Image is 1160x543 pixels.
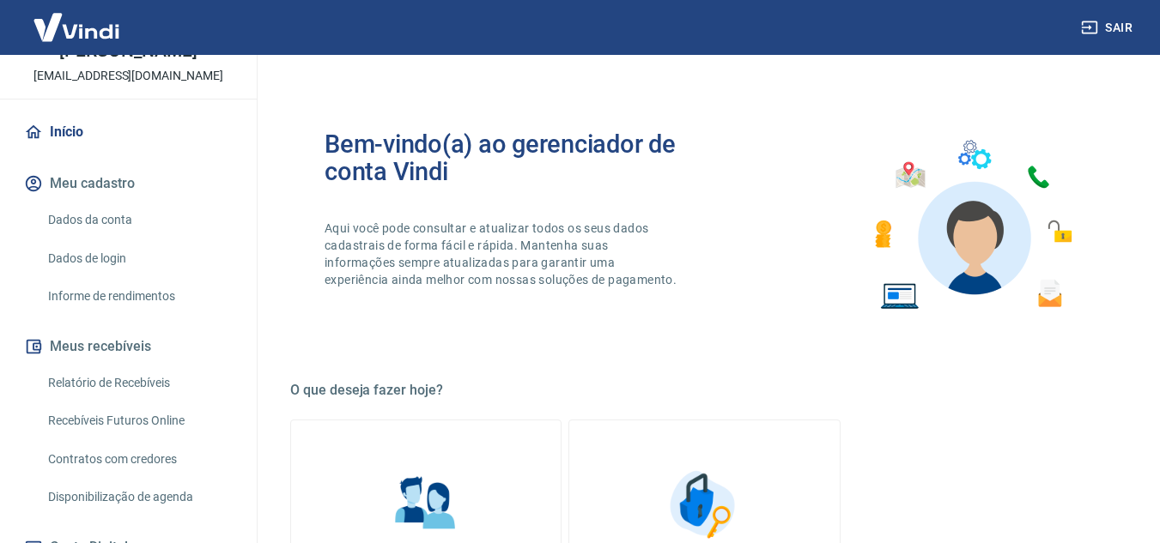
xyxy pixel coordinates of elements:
a: Dados da conta [41,202,236,238]
h5: O que deseja fazer hoje? [290,382,1119,399]
button: Meus recebíveis [21,328,236,365]
a: Contratos com credores [41,442,236,477]
h2: Bem-vindo(a) ao gerenciador de conta Vindi [325,130,705,185]
img: Vindi [21,1,132,53]
button: Sair [1078,12,1139,44]
a: Início [21,113,236,151]
button: Meu cadastro [21,165,236,202]
a: Relatório de Recebíveis [41,365,236,401]
a: Disponibilização de agenda [41,480,236,515]
p: [EMAIL_ADDRESS][DOMAIN_NAME] [33,67,223,85]
a: Dados de login [41,241,236,276]
p: Aqui você pode consultar e atualizar todos os seus dados cadastrais de forma fácil e rápida. Mant... [325,220,680,288]
p: Geni Tavares de [PERSON_NAME] [14,24,243,60]
a: Informe de rendimentos [41,279,236,314]
a: Recebíveis Futuros Online [41,403,236,438]
img: Imagem de um avatar masculino com diversos icones exemplificando as funcionalidades do gerenciado... [859,130,1084,320]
